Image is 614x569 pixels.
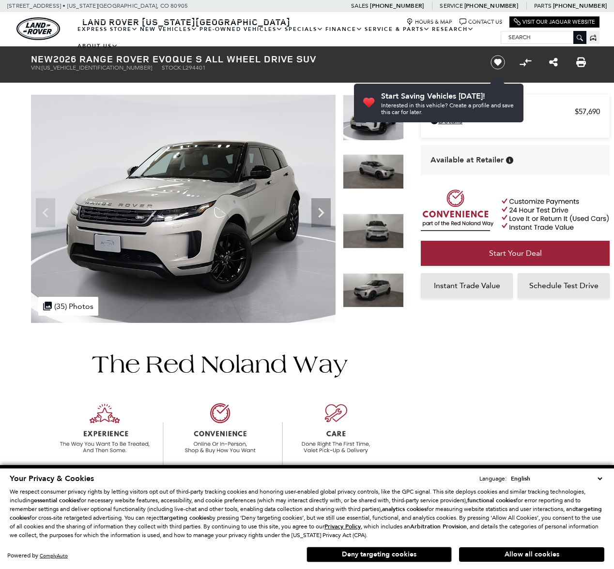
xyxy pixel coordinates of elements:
a: Specials [284,21,324,38]
h1: 2026 Range Rover Evoque S All Wheel Drive SUV [31,54,474,64]
strong: functional cookies [467,496,516,504]
span: VIN: [31,64,42,71]
div: (35) Photos [38,297,98,316]
a: Details [430,116,600,125]
select: Language Select [508,474,604,483]
nav: Main Navigation [77,21,501,55]
strong: Arbitration Provision [410,523,467,530]
a: Visit Our Jaguar Website [514,18,595,26]
strong: New [31,52,53,65]
a: [STREET_ADDRESS] • [US_STATE][GEOGRAPHIC_DATA], CO 80905 [7,2,188,9]
span: Schedule Test Drive [529,281,599,290]
span: Land Rover [US_STATE][GEOGRAPHIC_DATA] [82,16,291,28]
a: Research [431,21,475,38]
span: Stock: [162,64,183,71]
a: [PHONE_NUMBER] [464,2,518,10]
img: New 2026 Seoul Pearl Silver LAND ROVER S image 4 [343,273,404,308]
a: Land Rover [US_STATE][GEOGRAPHIC_DATA] [77,16,296,28]
a: EXPRESS STORE [77,21,139,38]
a: Privacy Policy [324,523,361,530]
div: Vehicle is in stock and ready for immediate delivery. Due to demand, availability is subject to c... [506,157,513,164]
u: Privacy Policy [324,523,361,530]
span: Your Privacy & Cookies [10,473,94,484]
a: Start Your Deal [421,241,610,266]
strong: targeting cookies [161,514,209,522]
span: Start Your Deal [489,248,542,258]
a: Hours & Map [406,18,452,26]
a: land-rover [16,17,60,40]
span: [US_VEHICLE_IDENTIFICATION_NUMBER] [42,64,152,71]
span: Sales [351,2,368,9]
a: Schedule Test Drive [518,273,610,298]
p: We respect consumer privacy rights by letting visitors opt out of third-party tracking cookies an... [10,487,604,540]
span: $57,690 [575,107,600,116]
div: Next [311,198,331,227]
button: Save vehicle [487,55,508,70]
strong: essential cookies [34,496,79,504]
a: ComplyAuto [40,553,68,559]
a: Share this New 2026 Range Rover Evoque S All Wheel Drive SUV [549,57,558,68]
span: L294401 [183,64,206,71]
a: New Vehicles [139,21,199,38]
img: New 2026 Seoul Pearl Silver LAND ROVER S image 1 [343,95,404,141]
div: Language: [479,476,507,481]
strong: analytics cookies [382,505,427,513]
button: Compare vehicle [518,55,533,70]
input: Search [501,31,586,43]
a: Pre-Owned Vehicles [199,21,284,38]
img: Land Rover [16,17,60,40]
a: MSRP $57,690 [430,107,600,116]
a: Service & Parts [364,21,431,38]
a: Contact Us [460,18,502,26]
button: Allow all cookies [459,547,604,562]
img: New 2026 Seoul Pearl Silver LAND ROVER S image 2 [343,154,404,189]
div: Powered by [7,553,68,559]
img: New 2026 Seoul Pearl Silver LAND ROVER S image 1 [31,95,336,323]
span: Instant Trade Value [434,281,500,290]
iframe: YouTube video player [421,303,610,455]
span: Parts [534,2,552,9]
a: Print this New 2026 Range Rover Evoque S All Wheel Drive SUV [576,57,586,68]
a: Instant Trade Value [421,273,513,298]
button: Deny targeting cookies [307,547,452,562]
img: New 2026 Seoul Pearl Silver LAND ROVER S image 3 [343,214,404,248]
a: Finance [324,21,364,38]
a: [PHONE_NUMBER] [553,2,607,10]
span: Service [440,2,462,9]
a: [PHONE_NUMBER] [370,2,424,10]
span: Available at Retailer [430,155,504,165]
span: MSRP [430,107,575,116]
a: About Us [77,38,119,55]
